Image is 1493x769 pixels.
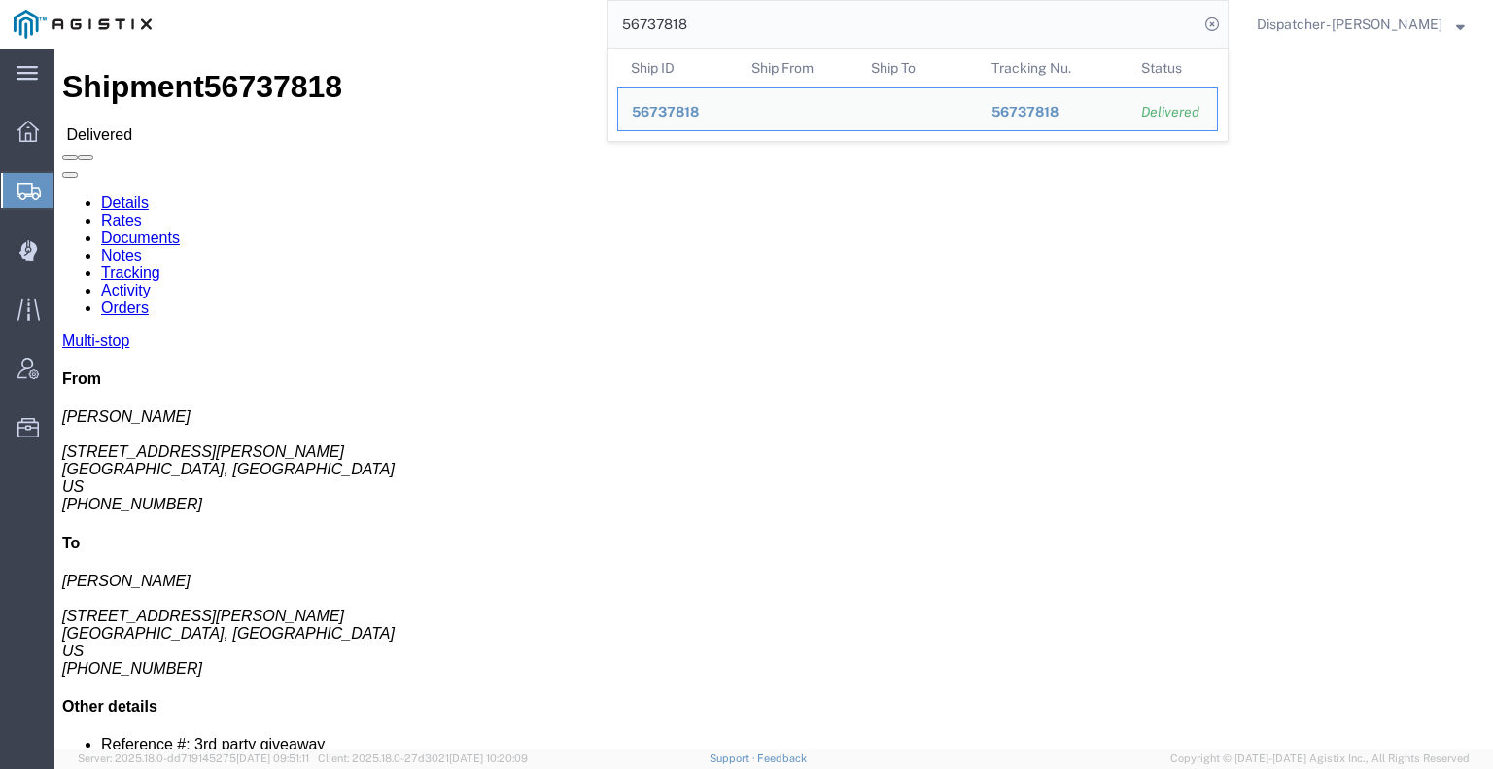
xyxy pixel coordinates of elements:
span: [DATE] 09:51:11 [236,752,309,764]
a: Support [710,752,758,764]
div: 56737818 [632,102,724,122]
span: Client: 2025.18.0-27d3021 [318,752,528,764]
span: Dispatcher - Cameron Bowman [1257,14,1442,35]
th: Status [1128,49,1218,87]
button: Dispatcher - [PERSON_NAME] [1256,13,1466,36]
div: 56737818 [991,102,1115,122]
th: Ship To [857,49,978,87]
span: 56737818 [632,104,699,120]
span: Copyright © [DATE]-[DATE] Agistix Inc., All Rights Reserved [1170,751,1470,767]
iframe: FS Legacy Container [54,49,1493,749]
span: Server: 2025.18.0-dd719145275 [78,752,309,764]
img: logo [14,10,152,39]
div: Delivered [1141,102,1203,122]
input: Search for shipment number, reference number [608,1,1198,48]
span: [DATE] 10:20:09 [449,752,528,764]
th: Ship From [738,49,858,87]
table: Search Results [617,49,1228,141]
span: 56737818 [991,104,1059,120]
th: Ship ID [617,49,738,87]
th: Tracking Nu. [978,49,1128,87]
a: Feedback [757,752,807,764]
